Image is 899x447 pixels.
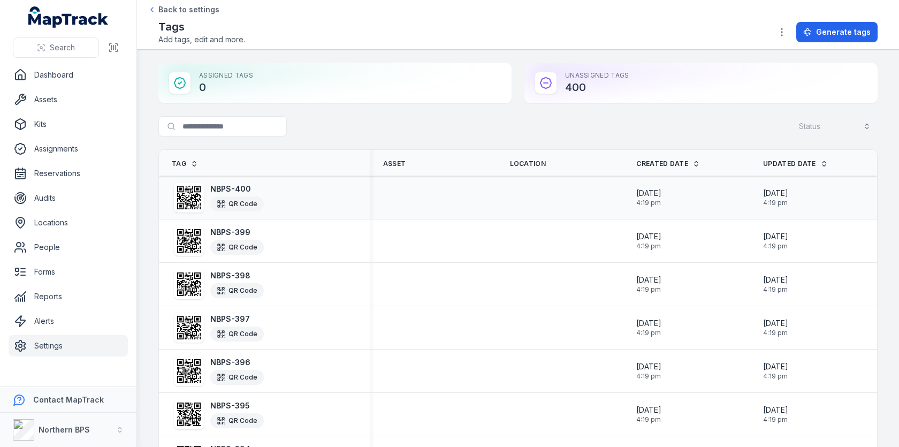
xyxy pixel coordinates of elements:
span: Updated Date [763,160,816,168]
div: QR Code [210,196,264,211]
time: 03/09/2025, 4:19:51 pm [763,361,788,381]
time: 03/09/2025, 4:19:51 pm [636,275,661,294]
span: Location [510,160,546,168]
div: QR Code [210,370,264,385]
div: QR Code [210,283,264,298]
a: Tag [172,160,198,168]
a: Forms [9,261,128,283]
span: 4:19 pm [636,415,661,424]
span: 4:19 pm [763,415,788,424]
strong: Contact MapTrack [33,395,104,404]
div: QR Code [210,327,264,342]
time: 03/09/2025, 4:19:51 pm [763,188,788,207]
span: 4:19 pm [763,242,788,251]
a: Settings [9,335,128,357]
a: Assets [9,89,128,110]
span: [DATE] [763,231,788,242]
h2: Tags [158,19,245,34]
strong: NBPS-395 [210,400,264,411]
a: Locations [9,212,128,233]
a: Back to settings [148,4,219,15]
time: 03/09/2025, 4:19:51 pm [763,405,788,424]
time: 03/09/2025, 4:19:51 pm [636,361,661,381]
span: [DATE] [763,361,788,372]
span: 4:19 pm [763,199,788,207]
span: Add tags, edit and more. [158,34,245,45]
a: People [9,237,128,258]
time: 03/09/2025, 4:19:51 pm [636,318,661,337]
a: Dashboard [9,64,128,86]
time: 03/09/2025, 4:19:51 pm [763,231,788,251]
span: 4:19 pm [636,242,661,251]
a: Alerts [9,310,128,332]
a: Audits [9,187,128,209]
span: 4:19 pm [763,285,788,294]
strong: NBPS-397 [210,314,264,324]
a: Updated Date [763,160,828,168]
span: Tag [172,160,186,168]
time: 03/09/2025, 4:19:51 pm [636,231,661,251]
a: Reservations [9,163,128,184]
span: [DATE] [763,275,788,285]
strong: NBPS-398 [210,270,264,281]
span: [DATE] [636,361,661,372]
a: Assignments [9,138,128,160]
span: [DATE] [636,275,661,285]
a: Reports [9,286,128,307]
span: [DATE] [636,405,661,415]
strong: NBPS-400 [210,184,264,194]
button: Status [792,116,878,137]
span: Back to settings [158,4,219,15]
span: Asset [383,160,406,168]
time: 03/09/2025, 4:19:51 pm [763,318,788,337]
span: 4:19 pm [636,285,661,294]
time: 03/09/2025, 4:19:51 pm [763,275,788,294]
a: Kits [9,113,128,135]
button: Generate tags [796,22,878,42]
time: 03/09/2025, 4:19:51 pm [636,405,661,424]
div: QR Code [210,240,264,255]
span: [DATE] [636,231,661,242]
div: QR Code [210,413,264,428]
span: Search [50,42,75,53]
button: Search [13,37,99,58]
strong: NBPS-396 [210,357,264,368]
span: Created Date [636,160,688,168]
span: [DATE] [636,188,661,199]
a: MapTrack [28,6,109,28]
strong: NBPS-399 [210,227,264,238]
span: 4:19 pm [636,199,661,207]
span: [DATE] [763,188,788,199]
span: 4:19 pm [636,372,661,381]
span: [DATE] [763,405,788,415]
span: 4:19 pm [763,329,788,337]
span: 4:19 pm [636,329,661,337]
span: Generate tags [816,27,871,37]
span: [DATE] [636,318,661,329]
span: 4:19 pm [763,372,788,381]
strong: Northern BPS [39,425,90,434]
a: Created Date [636,160,700,168]
time: 03/09/2025, 4:19:51 pm [636,188,661,207]
span: [DATE] [763,318,788,329]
